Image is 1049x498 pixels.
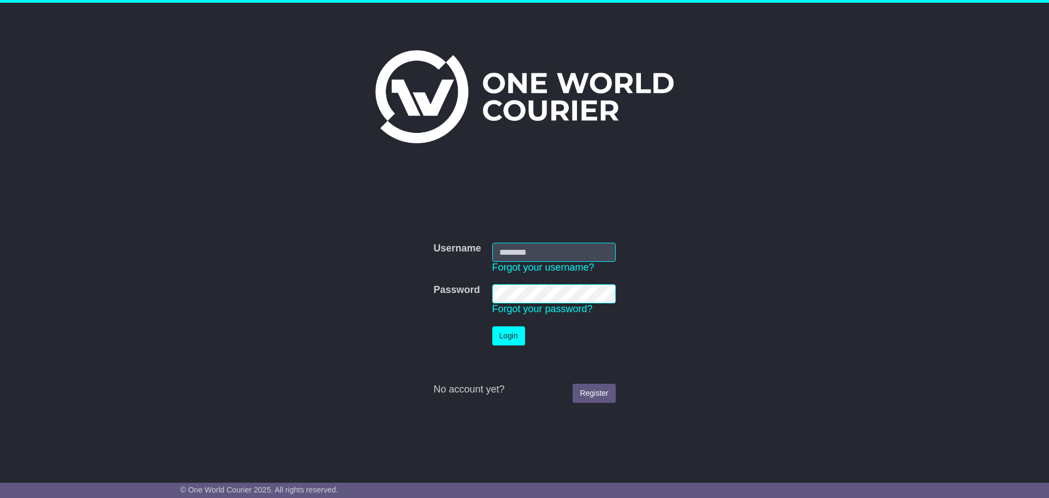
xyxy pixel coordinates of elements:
label: Password [433,284,480,296]
a: Forgot your username? [492,262,594,273]
button: Login [492,326,525,345]
div: No account yet? [433,384,615,396]
a: Register [573,384,615,403]
img: One World [375,50,674,143]
a: Forgot your password? [492,303,593,314]
label: Username [433,243,481,255]
span: © One World Courier 2025. All rights reserved. [180,485,338,494]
